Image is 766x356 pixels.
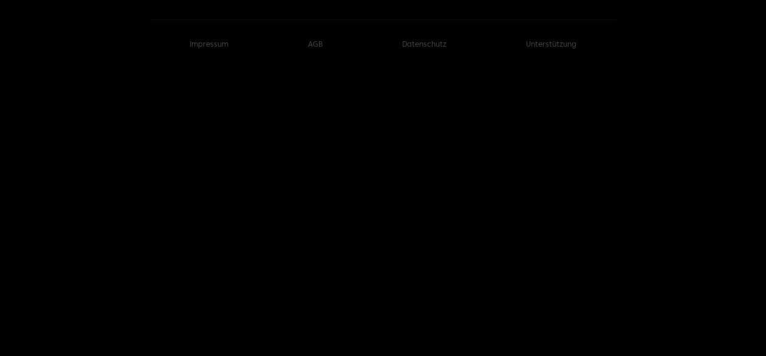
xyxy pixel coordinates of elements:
a: Impressum [190,39,228,49]
button: Unterstützung [526,39,576,49]
a: AGB [308,39,323,49]
a: Datenschutz [402,39,446,49]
